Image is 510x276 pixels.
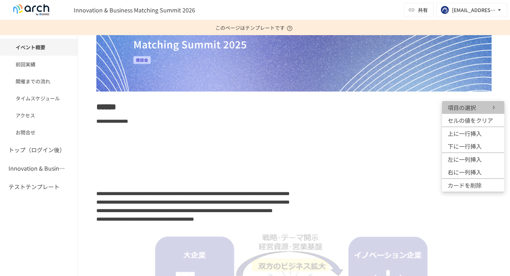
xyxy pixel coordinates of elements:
[448,168,482,176] span: 右に一列挿入
[448,129,482,138] span: 上に一行挿入
[448,116,493,125] span: セルの値をクリア
[448,142,482,150] span: 下に一行挿入
[448,155,482,164] span: 左に一列挿入
[448,181,482,189] span: カードを削除
[448,103,490,112] span: 項目の選択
